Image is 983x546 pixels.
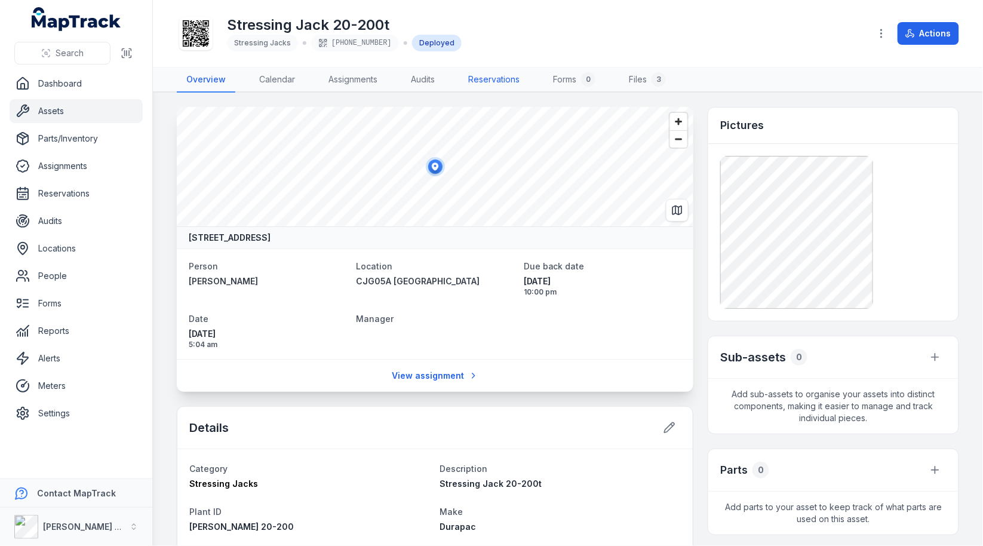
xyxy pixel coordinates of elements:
a: Reservations [459,68,529,93]
span: Make [440,507,463,517]
span: Add parts to your asset to keep track of what parts are used on this asset. [708,492,959,535]
a: Audits [401,68,444,93]
a: Dashboard [10,72,143,96]
span: Category [189,464,228,474]
span: Person [189,261,218,271]
span: Search [56,47,84,59]
a: People [10,264,143,288]
span: [DATE] [524,275,681,287]
a: Assets [10,99,143,123]
span: Add sub-assets to organise your assets into distinct components, making it easier to manage and t... [708,379,959,434]
div: [PHONE_NUMBER] [311,35,399,51]
a: CJG05A [GEOGRAPHIC_DATA] [356,275,514,287]
a: Assignments [10,154,143,178]
a: Files3 [619,68,675,93]
h2: Sub-assets [720,349,786,366]
span: Location [356,261,392,271]
span: Manager [356,314,394,324]
a: View assignment [384,364,486,387]
span: Plant ID [189,507,222,517]
button: Zoom in [670,113,687,130]
a: Reports [10,319,143,343]
time: 04/10/2025, 10:00:00 pm [524,275,681,297]
button: Zoom out [670,130,687,148]
a: MapTrack [32,7,121,31]
span: [PERSON_NAME] 20-200 [189,522,294,532]
a: Forms0 [543,68,605,93]
span: Durapac [440,522,477,532]
span: Stressing Jacks [234,38,291,47]
span: Date [189,314,208,324]
time: 26/09/2025, 5:04:42 am [189,328,346,349]
span: [DATE] [189,328,346,340]
div: 0 [581,72,595,87]
span: 10:00 pm [524,287,681,297]
a: Calendar [250,68,305,93]
a: Parts/Inventory [10,127,143,151]
div: 0 [752,462,769,478]
a: Reservations [10,182,143,205]
button: Switch to Map View [666,199,689,222]
a: Locations [10,237,143,260]
strong: Contact MapTrack [37,488,116,498]
strong: [STREET_ADDRESS] [189,232,271,244]
a: Overview [177,68,235,93]
div: Deployed [412,35,462,51]
a: Audits [10,209,143,233]
span: Stressing Jack 20-200t [440,478,542,489]
h2: Details [189,419,229,436]
a: Settings [10,401,143,425]
button: Actions [898,22,959,45]
canvas: Map [177,107,694,226]
div: 3 [652,72,666,87]
span: 5:04 am [189,340,346,349]
strong: [PERSON_NAME] Group [43,522,141,532]
button: Search [14,42,110,65]
span: CJG05A [GEOGRAPHIC_DATA] [356,276,480,286]
h3: Parts [720,462,748,478]
a: [PERSON_NAME] [189,275,346,287]
a: Forms [10,292,143,315]
div: 0 [791,349,807,366]
span: Description [440,464,488,474]
h1: Stressing Jack 20-200t [227,16,462,35]
a: Assignments [319,68,387,93]
span: Stressing Jacks [189,478,258,489]
a: Meters [10,374,143,398]
span: Due back date [524,261,585,271]
a: Alerts [10,346,143,370]
h3: Pictures [720,117,764,134]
